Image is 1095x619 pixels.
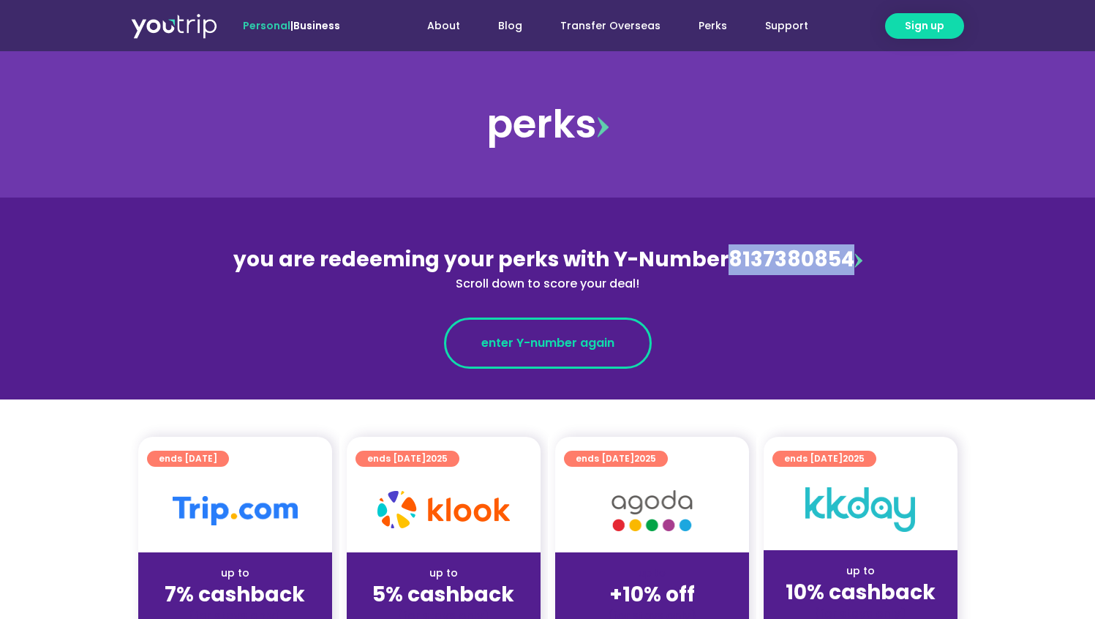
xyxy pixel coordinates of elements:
span: 2025 [843,452,865,465]
span: ends [DATE] [576,451,656,467]
a: enter Y-number again [444,318,652,369]
div: up to [358,566,529,581]
span: ends [DATE] [159,451,217,467]
a: About [408,12,479,40]
span: up to [639,566,666,580]
strong: 5% cashback [372,580,514,609]
a: Transfer Overseas [541,12,680,40]
div: Scroll down to score your deal! [230,275,865,293]
a: Sign up [885,13,964,39]
span: 2025 [634,452,656,465]
strong: 7% cashback [165,580,305,609]
a: ends [DATE]2025 [355,451,459,467]
a: ends [DATE]2025 [772,451,876,467]
span: 2025 [426,452,448,465]
span: ends [DATE] [367,451,448,467]
strong: +10% off [609,580,695,609]
span: you are redeeming your perks with Y-Number [233,245,729,274]
strong: 10% cashback [786,578,936,607]
a: Perks [680,12,746,40]
span: ends [DATE] [784,451,865,467]
a: Blog [479,12,541,40]
span: | [243,18,340,33]
span: Personal [243,18,290,33]
a: Business [293,18,340,33]
span: Sign up [905,18,944,34]
div: up to [150,566,320,581]
span: enter Y-number again [481,334,614,352]
a: ends [DATE]2025 [564,451,668,467]
a: Support [746,12,827,40]
div: 8137380854 [230,244,865,293]
div: up to [775,563,946,579]
nav: Menu [380,12,827,40]
a: ends [DATE] [147,451,229,467]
